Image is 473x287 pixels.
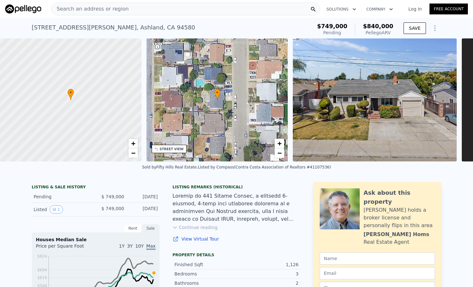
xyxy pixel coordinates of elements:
div: Listed [34,205,91,214]
a: Log In [401,6,429,12]
div: • [214,89,220,100]
div: Listing Remarks (Historical) [172,184,301,190]
span: + [131,139,135,147]
tspan: $619 [37,275,47,280]
a: Zoom in [128,139,138,148]
div: Price per Square Foot [36,243,96,253]
a: Free Account [429,4,468,14]
span: • [214,90,220,95]
div: Sold by Fifty Hills Real Estate . [142,165,198,169]
div: • [68,89,74,100]
span: 3Y [127,243,132,249]
button: Solutions [321,4,361,15]
button: Show Options [429,22,441,35]
div: [PERSON_NAME] Homs [364,231,429,238]
span: 1Y [119,243,124,249]
div: Pellego ARV [363,29,393,36]
button: Continue reading [172,224,218,231]
a: View Virtual Tour [172,236,301,242]
img: Pellego [5,4,41,13]
div: [DATE] [129,205,158,214]
div: 3 [236,271,299,277]
div: [DATE] [129,193,158,200]
a: Zoom out [275,148,284,158]
div: LISTING & SALE HISTORY [32,184,160,191]
div: Ask about this property [364,188,435,206]
span: $749,000 [317,23,348,29]
div: Bedrooms [174,271,236,277]
div: Finished Sqft [174,261,236,268]
tspan: $824 [37,254,47,258]
tspan: $694 [37,268,47,272]
span: Search an address or region [52,5,129,13]
a: Zoom out [128,148,138,158]
span: − [131,149,135,157]
div: 1,126 [236,261,299,268]
div: Loremip do 441 Sitame Consec, a elitsedd 6-eiusmod, 4-temp inci utlaboree dolorema al e adminimve... [172,192,301,223]
span: • [68,90,74,95]
input: Email [320,267,435,279]
button: Company [361,4,398,15]
div: Property details [172,252,301,258]
div: Listed by Compass (Contra Costa Association of Realtors #41107536) [198,165,331,169]
div: Pending [34,193,91,200]
div: Houses Median Sale [36,236,156,243]
span: − [277,149,282,157]
button: SAVE [404,22,426,34]
div: Real Estate Agent [364,238,409,246]
div: Sale [142,224,160,233]
span: + [277,139,282,147]
div: 2 [236,280,299,286]
a: Zoom in [275,139,284,148]
span: $ 749,000 [101,194,124,199]
div: Pending [317,29,348,36]
div: STREET VIEW [160,147,184,152]
span: $ 749,000 [101,206,124,211]
input: Name [320,252,435,265]
span: $840,000 [363,23,393,29]
div: Rent [124,224,142,233]
span: Max [146,243,156,250]
div: Bathrooms [174,280,236,286]
button: View historical data [50,205,63,214]
div: [STREET_ADDRESS][PERSON_NAME] , Ashland , CA 94580 [32,23,195,32]
img: Sale: 167403438 Parcel: 34033465 [293,38,457,161]
span: 10Y [135,243,144,249]
div: [PERSON_NAME] holds a broker license and personally flips in this area [364,206,435,229]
